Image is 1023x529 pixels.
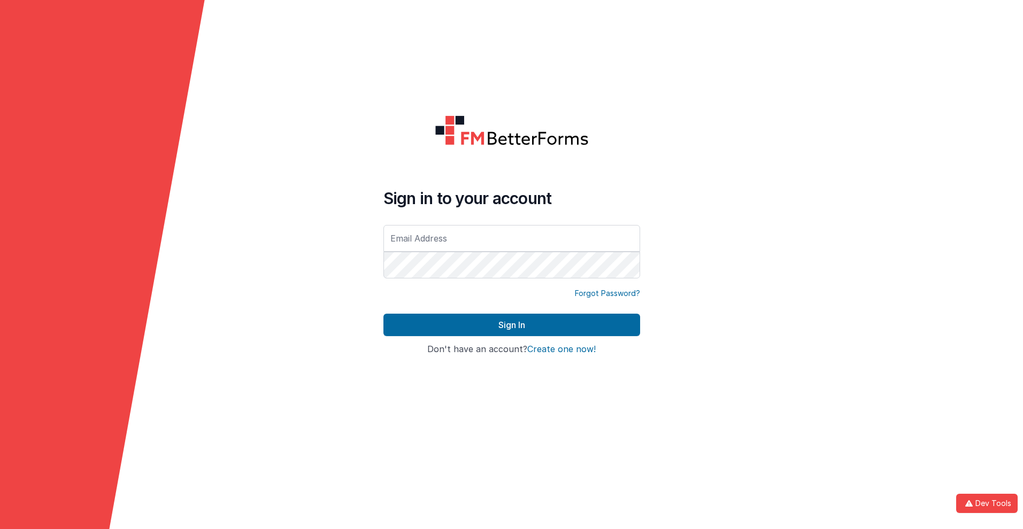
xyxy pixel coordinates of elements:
[956,494,1018,513] button: Dev Tools
[383,314,640,336] button: Sign In
[383,189,640,208] h4: Sign in to your account
[383,225,640,252] input: Email Address
[527,345,596,354] button: Create one now!
[383,345,640,354] h4: Don't have an account?
[575,288,640,299] a: Forgot Password?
